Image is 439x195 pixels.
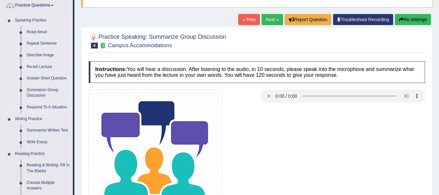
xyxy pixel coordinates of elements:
[333,14,393,25] a: Troubleshoot Recording
[24,160,73,177] a: Reading & Writing: Fill In The Blanks
[262,14,283,25] a: Next »
[89,61,425,83] h4: You will hear a discussion. After listening to the audio, in 10 seconds, please speak into the mi...
[24,61,73,73] a: Re-tell Lecture
[91,43,98,49] span: 4
[12,113,73,125] a: Writing Practice
[24,38,73,49] a: Repeat Sentence
[24,177,73,194] a: Choose Multiple Answers
[108,42,172,49] small: Campus Accommodations
[24,102,73,113] a: Respond To A Situation
[395,14,431,25] button: Re-Attempt
[24,49,73,61] a: Describe Image
[24,26,73,38] a: Read Aloud
[95,66,127,72] b: Instructions:
[24,136,73,148] a: Write Essay
[24,73,73,84] a: Answer Short Question
[24,84,73,102] a: Summarize Group Discussion
[24,125,73,136] a: Summarize Written Text
[238,14,260,25] a: « Prev
[89,32,226,49] h2: Practice Speaking: Summarize Group Discussion
[285,14,331,25] button: Report Question
[12,148,73,160] a: Reading Practice
[12,15,73,26] a: Speaking Practice
[99,43,106,49] small: Exam occurring question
